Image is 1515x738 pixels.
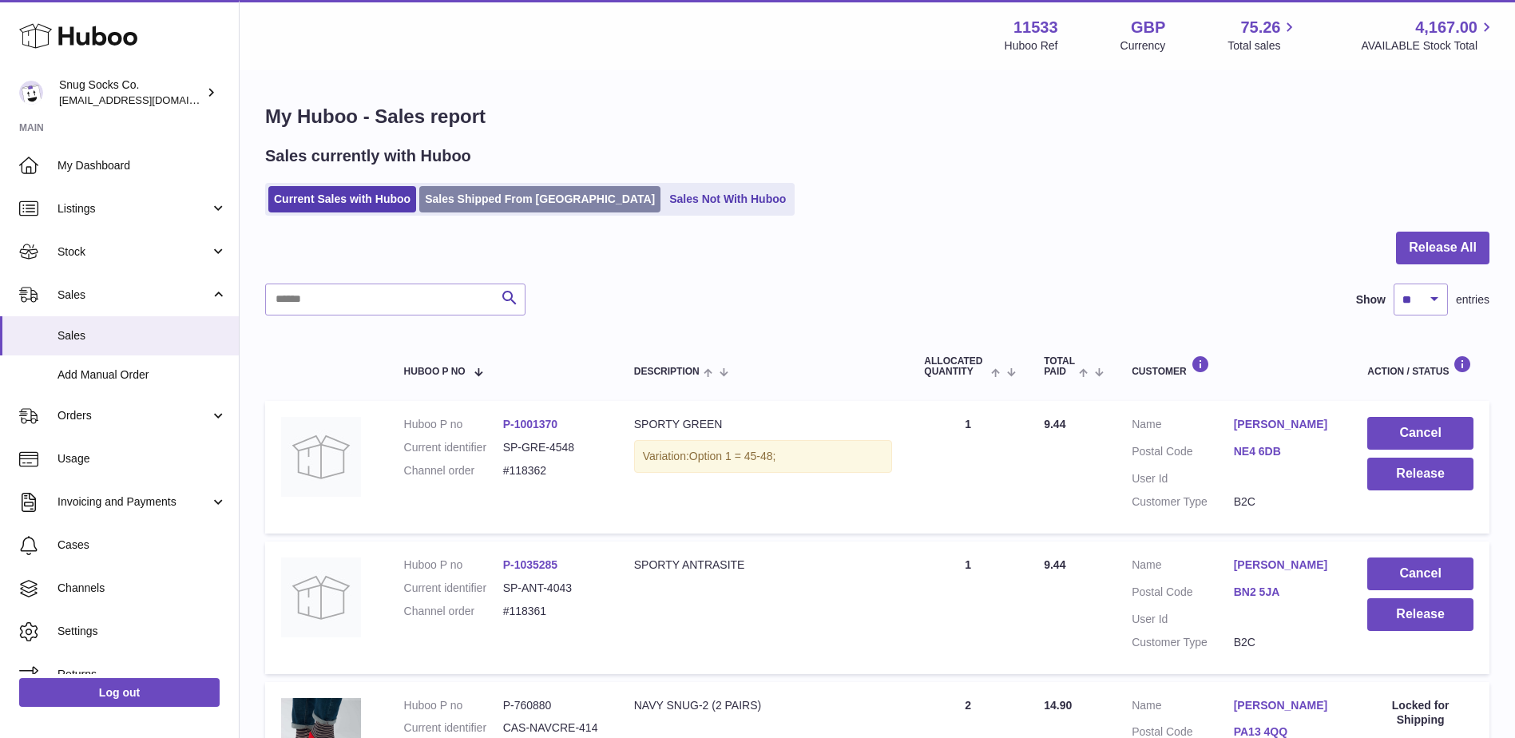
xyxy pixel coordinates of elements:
[1234,557,1336,573] a: [PERSON_NAME]
[664,186,791,212] a: Sales Not With Huboo
[1367,557,1473,590] button: Cancel
[1005,38,1058,54] div: Huboo Ref
[59,77,203,108] div: Snug Socks Co.
[404,367,466,377] span: Huboo P no
[1361,38,1496,54] span: AVAILABLE Stock Total
[404,557,503,573] dt: Huboo P no
[1367,355,1473,377] div: Action / Status
[58,494,210,510] span: Invoicing and Payments
[1132,698,1234,717] dt: Name
[1234,585,1336,600] a: BN2 5JA
[1234,417,1336,432] a: [PERSON_NAME]
[1234,698,1336,713] a: [PERSON_NAME]
[404,417,503,432] dt: Huboo P no
[634,417,893,432] div: SPORTY GREEN
[59,93,235,106] span: [EMAIL_ADDRESS][DOMAIN_NAME]
[58,328,227,343] span: Sales
[503,581,602,596] dd: SP-ANT-4043
[404,604,503,619] dt: Channel order
[1132,355,1335,377] div: Customer
[1367,458,1473,490] button: Release
[404,463,503,478] dt: Channel order
[419,186,660,212] a: Sales Shipped From [GEOGRAPHIC_DATA]
[1044,699,1072,712] span: 14.90
[1367,598,1473,631] button: Release
[634,440,893,473] div: Variation:
[58,408,210,423] span: Orders
[1044,558,1065,571] span: 9.44
[404,581,503,596] dt: Current identifier
[58,667,227,682] span: Returns
[634,557,893,573] div: SPORTY ANTRASITE
[19,81,43,105] img: internalAdmin-11533@internal.huboo.com
[58,538,227,553] span: Cases
[1132,635,1234,650] dt: Customer Type
[1132,612,1234,627] dt: User Id
[908,542,1028,674] td: 1
[1234,444,1336,459] a: NE4 6DB
[58,288,210,303] span: Sales
[404,698,503,713] dt: Huboo P no
[1132,557,1234,577] dt: Name
[58,624,227,639] span: Settings
[1132,471,1234,486] dt: User Id
[634,367,700,377] span: Description
[58,367,227,383] span: Add Manual Order
[404,440,503,455] dt: Current identifier
[1240,17,1280,38] span: 75.26
[281,557,361,637] img: no-photo.jpg
[1396,232,1489,264] button: Release All
[1120,38,1166,54] div: Currency
[503,418,558,430] a: P-1001370
[1132,417,1234,436] dt: Name
[1013,17,1058,38] strong: 11533
[503,463,602,478] dd: #118362
[1044,356,1075,377] span: Total paid
[268,186,416,212] a: Current Sales with Huboo
[1227,17,1299,54] a: 75.26 Total sales
[1234,635,1336,650] dd: B2C
[908,401,1028,534] td: 1
[1132,444,1234,463] dt: Postal Code
[19,678,220,707] a: Log out
[1367,417,1473,450] button: Cancel
[1356,292,1386,307] label: Show
[1415,17,1477,38] span: 4,167.00
[58,244,210,260] span: Stock
[1367,698,1473,728] div: Locked for Shipping
[634,698,893,713] div: NAVY SNUG-2 (2 PAIRS)
[58,158,227,173] span: My Dashboard
[1132,494,1234,510] dt: Customer Type
[58,581,227,596] span: Channels
[503,440,602,455] dd: SP-GRE-4548
[58,201,210,216] span: Listings
[1456,292,1489,307] span: entries
[1132,585,1234,604] dt: Postal Code
[503,604,602,619] dd: #118361
[58,451,227,466] span: Usage
[281,417,361,497] img: no-photo.jpg
[503,558,558,571] a: P-1035285
[265,104,1489,129] h1: My Huboo - Sales report
[503,698,602,713] dd: P-760880
[924,356,986,377] span: ALLOCATED Quantity
[1234,494,1336,510] dd: B2C
[1131,17,1165,38] strong: GBP
[1044,418,1065,430] span: 9.44
[689,450,776,462] span: Option 1 = 45-48;
[1361,17,1496,54] a: 4,167.00 AVAILABLE Stock Total
[1227,38,1299,54] span: Total sales
[265,145,471,167] h2: Sales currently with Huboo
